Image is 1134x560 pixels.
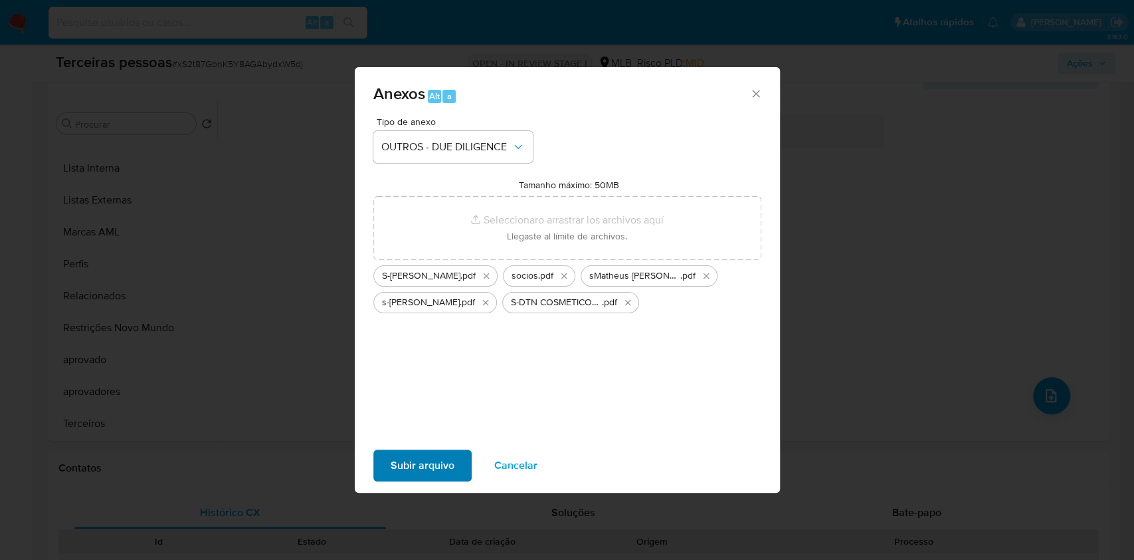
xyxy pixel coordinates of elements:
[382,296,460,309] span: s-[PERSON_NAME]
[477,450,555,482] button: Cancelar
[447,90,452,102] span: a
[478,295,494,311] button: Eliminar s-Eduardo Jede.pdf
[519,179,619,191] label: Tamanho máximo: 50MB
[494,451,537,480] span: Cancelar
[538,269,553,283] span: .pdf
[381,140,512,154] span: OUTROS - DUE DILIGENCE
[373,260,761,313] ul: Archivos seleccionados
[382,269,460,283] span: S-[PERSON_NAME]
[511,296,602,309] span: S-DTN COSMETICOS LTDA
[391,451,454,480] span: Subir arquivo
[556,268,572,284] button: Eliminar socios.pdf
[749,87,761,99] button: Cerrar
[377,117,536,126] span: Tipo de anexo
[373,131,533,163] button: OUTROS - DUE DILIGENCE
[478,268,494,284] button: Eliminar S-RAFAEL MENDES ALVES DINIZ.pdf
[602,296,617,309] span: .pdf
[680,269,696,283] span: .pdf
[460,269,476,283] span: .pdf
[512,269,538,283] span: socios
[373,450,472,482] button: Subir arquivo
[373,82,425,105] span: Anexos
[460,296,475,309] span: .pdf
[429,90,440,102] span: Alt
[620,295,636,311] button: Eliminar S-DTN COSMETICOS LTDA.pdf
[589,269,680,283] span: sMatheus [PERSON_NAME]
[698,268,714,284] button: Eliminar sMatheus Antônio De Toni.pdf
